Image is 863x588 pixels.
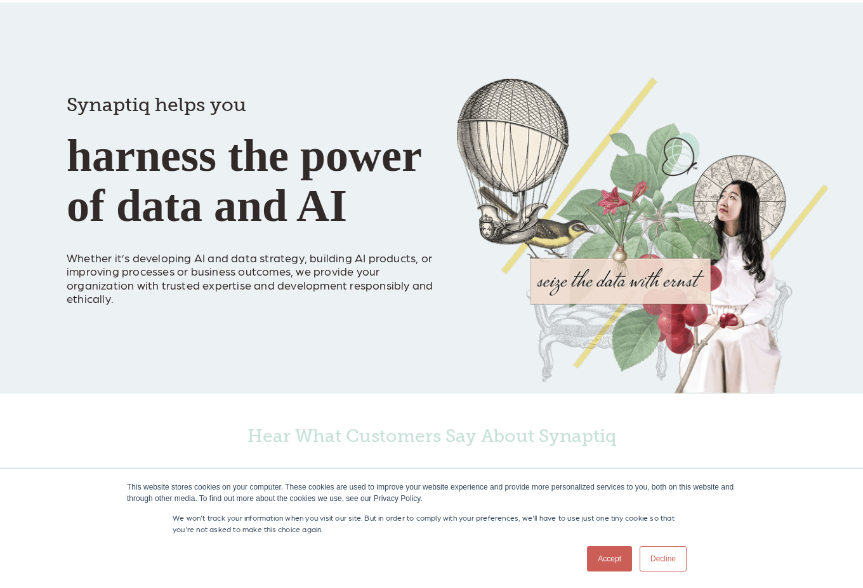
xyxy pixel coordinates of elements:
[67,237,438,305] p: Whether it’s developing AI and data strategy, building AI products, or improving processes or bus...
[363,452,500,523] img: USFoods_gray50
[127,481,736,504] div: This website stores cookies on your computer. These cookies are used to improve your website expe...
[67,317,200,349] iframe: Embedded CTA
[173,512,690,535] p: We won't track your information when you visit our site. But in order to comply with your prefere...
[587,546,632,571] a: Accept
[67,93,246,116] span: Synaptiq helps you
[89,452,226,508] img: RyanCompanies_gray50_2
[225,317,390,349] iframe: Embedded CTA
[500,452,637,508] img: Healthwise_gray50
[637,452,774,508] img: Dicio
[640,546,687,571] a: Decline
[457,77,828,394] img: Collage of girl, balloon, bird, and butterfly, with seize the data with ernst text
[89,425,774,447] h4: Hear What Customers Say About Synaptiq
[67,71,438,231] h1: harness the power of data and AI
[226,452,363,523] img: BAL_gray50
